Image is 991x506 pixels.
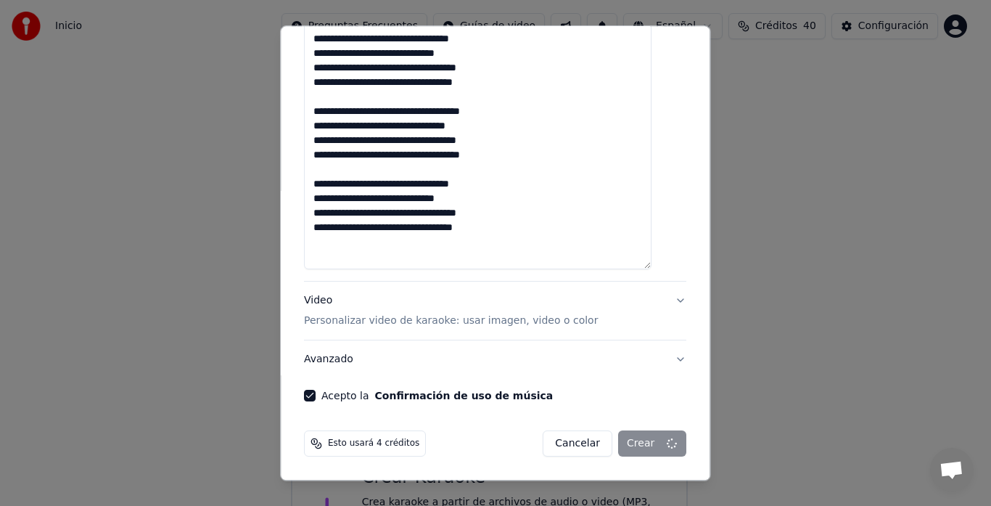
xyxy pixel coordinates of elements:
[328,438,419,450] span: Esto usará 4 créditos
[304,341,686,379] button: Avanzado
[375,391,554,401] button: Acepto la
[321,391,553,401] label: Acepto la
[304,314,598,329] p: Personalizar video de karaoke: usar imagen, video o color
[304,294,598,329] div: Video
[304,282,686,340] button: VideoPersonalizar video de karaoke: usar imagen, video o color
[543,431,613,457] button: Cancelar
